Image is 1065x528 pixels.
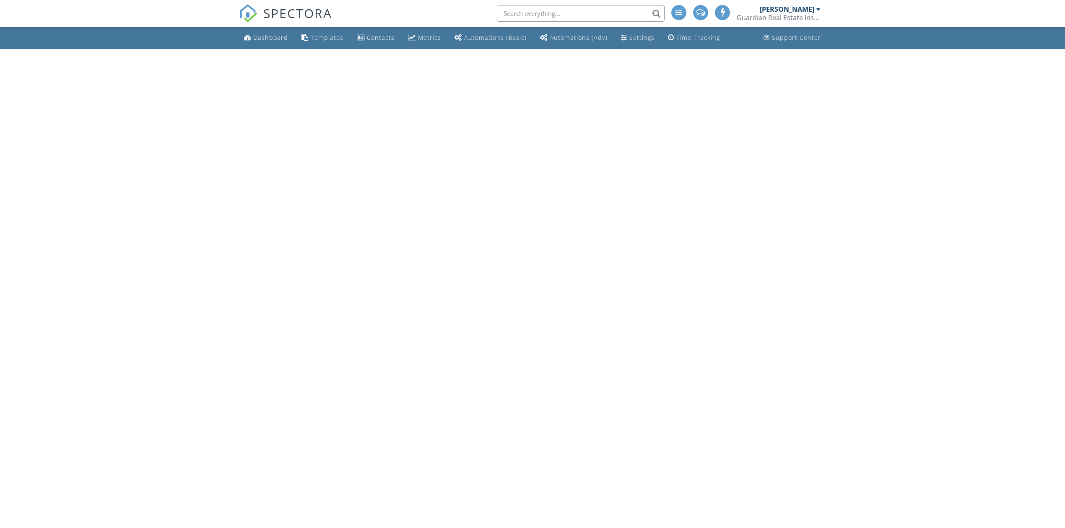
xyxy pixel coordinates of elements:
div: Guardian Real Estate Inspections [737,13,821,22]
div: Support Center [772,34,821,41]
div: Time Tracking [676,34,720,41]
div: Automations (Adv) [550,34,608,41]
a: Automations (Basic) [451,30,530,46]
a: Settings [618,30,658,46]
a: Time Tracking [665,30,723,46]
a: SPECTORA [239,11,332,29]
input: Search everything... [497,5,665,22]
a: Automations (Advanced) [537,30,611,46]
div: Settings [629,34,655,41]
span: SPECTORA [263,4,332,22]
img: The Best Home Inspection Software - Spectora [239,4,257,23]
div: [PERSON_NAME] [760,5,814,13]
a: Metrics [405,30,444,46]
a: Templates [298,30,347,46]
a: Support Center [760,30,824,46]
a: Dashboard [241,30,291,46]
div: Dashboard [253,34,288,41]
a: Contacts [353,30,398,46]
div: Contacts [367,34,395,41]
div: Automations (Basic) [464,34,527,41]
div: Metrics [418,34,441,41]
div: Templates [311,34,343,41]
